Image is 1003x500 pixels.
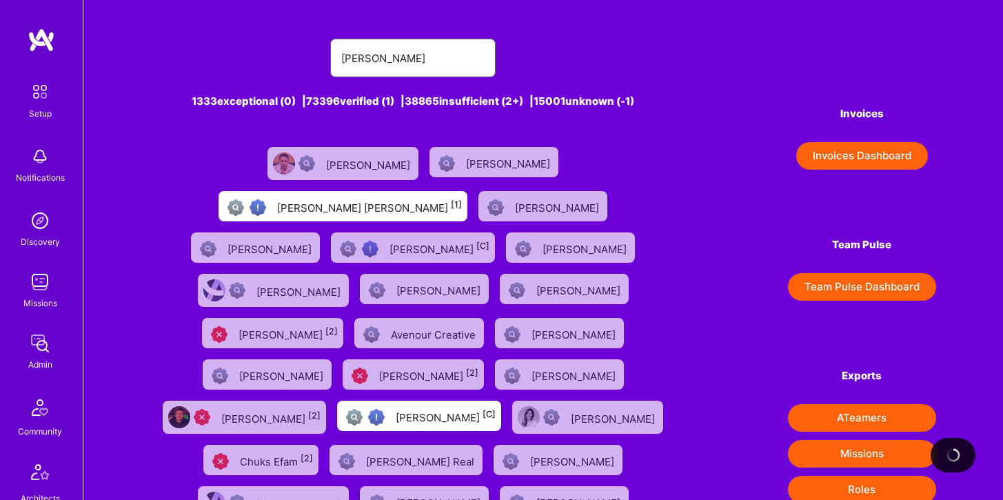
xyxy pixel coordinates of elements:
[301,453,313,463] sup: [2]
[379,366,478,383] div: [PERSON_NAME]
[26,330,54,357] img: admin teamwork
[325,326,338,337] sup: [2]
[507,395,669,439] a: User AvatarNot Scrubbed[PERSON_NAME]
[509,282,525,299] img: Not Scrubbed
[240,451,313,469] div: Chuks Efam
[396,280,483,298] div: [PERSON_NAME]
[26,77,54,106] img: setup
[788,404,936,432] button: ATeamers
[483,409,496,419] sup: [C]
[273,152,295,174] img: User Avatar
[945,447,962,463] img: loading
[543,409,560,426] img: Not Scrubbed
[203,279,225,301] img: User Avatar
[192,268,354,312] a: User AvatarNot Scrubbed[PERSON_NAME]
[26,143,54,170] img: bell
[366,451,477,469] div: [PERSON_NAME] Real
[363,326,380,343] img: Not Scrubbed
[337,354,489,395] a: Unqualified[PERSON_NAME][2]
[16,170,65,185] div: Notifications
[308,410,321,421] sup: [2]
[227,239,314,257] div: [PERSON_NAME]
[788,239,936,251] h4: Team Pulse
[473,186,613,227] a: Not Scrubbed[PERSON_NAME]
[211,326,227,343] img: Unqualified
[796,142,928,170] button: Invoices Dashboard
[476,241,489,251] sup: [C]
[494,268,634,312] a: Not Scrubbed[PERSON_NAME]
[396,407,496,425] div: [PERSON_NAME]
[197,354,337,395] a: Not Scrubbed[PERSON_NAME]
[229,282,245,299] img: Not Scrubbed
[332,395,507,439] a: Not fully vettedHigh Potential User[PERSON_NAME][C]
[369,282,385,299] img: Not Scrubbed
[788,273,936,301] button: Team Pulse Dashboard
[338,453,355,470] img: Not Scrubbed
[277,197,462,215] div: [PERSON_NAME] [PERSON_NAME]
[150,94,676,108] div: 1333 exceptional (0) | 73396 verified (1) | 38865 insufficient (2+) | 15001 unknown (-1)
[23,391,57,424] img: Community
[185,227,325,268] a: Not Scrubbed[PERSON_NAME]
[504,368,520,384] img: Not Scrubbed
[500,227,640,268] a: Not Scrubbed[PERSON_NAME]
[438,155,455,172] img: Not Scrubbed
[349,312,489,354] a: Not ScrubbedAvenour Creative
[28,28,55,52] img: logo
[256,281,343,299] div: [PERSON_NAME]
[489,354,629,395] a: Not Scrubbed[PERSON_NAME]
[26,268,54,296] img: teamwork
[788,370,936,382] h4: Exports
[239,324,338,342] div: [PERSON_NAME]
[212,453,229,470] img: Unqualified
[571,408,658,426] div: [PERSON_NAME]
[26,207,54,234] img: discovery
[212,368,228,384] img: Not Scrubbed
[196,312,349,354] a: Unqualified[PERSON_NAME][2]
[262,141,424,186] a: User AvatarNot Scrubbed[PERSON_NAME]
[23,296,57,310] div: Missions
[389,239,489,257] div: [PERSON_NAME]
[341,41,485,76] input: Search for an A-Teamer
[466,153,553,171] div: [PERSON_NAME]
[29,106,52,121] div: Setup
[227,199,244,216] img: Not fully vetted
[198,439,324,481] a: UnqualifiedChuks Efam[2]
[23,458,57,491] img: Architects
[515,197,602,215] div: [PERSON_NAME]
[391,324,478,342] div: Avenour Creative
[788,108,936,120] h4: Invoices
[340,241,356,257] img: Not fully vetted
[352,368,368,384] img: Unqualified
[354,268,494,312] a: Not Scrubbed[PERSON_NAME]
[451,199,462,210] sup: [1]
[788,142,936,170] a: Invoices Dashboard
[18,424,62,439] div: Community
[488,439,628,481] a: Not Scrubbed[PERSON_NAME]
[368,409,385,426] img: High Potential User
[515,241,531,257] img: Not Scrubbed
[298,155,315,172] img: Not Scrubbed
[487,199,504,216] img: Not Scrubbed
[221,408,321,426] div: [PERSON_NAME]
[239,366,326,383] div: [PERSON_NAME]
[324,439,488,481] a: Not Scrubbed[PERSON_NAME] Real
[157,395,332,439] a: User AvatarUnqualified[PERSON_NAME][2]
[362,241,378,257] img: High Potential User
[530,451,617,469] div: [PERSON_NAME]
[536,280,623,298] div: [PERSON_NAME]
[28,357,52,372] div: Admin
[788,440,936,468] button: Missions
[250,199,266,216] img: High Potential User
[504,326,520,343] img: Not Scrubbed
[466,368,478,378] sup: [2]
[489,312,629,354] a: Not Scrubbed[PERSON_NAME]
[213,186,473,227] a: Not fully vettedHigh Potential User[PERSON_NAME] [PERSON_NAME][1]
[424,141,564,186] a: Not Scrubbed[PERSON_NAME]
[503,453,519,470] img: Not Scrubbed
[531,366,618,383] div: [PERSON_NAME]
[168,406,190,428] img: User Avatar
[21,234,60,249] div: Discovery
[543,239,629,257] div: [PERSON_NAME]
[531,324,618,342] div: [PERSON_NAME]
